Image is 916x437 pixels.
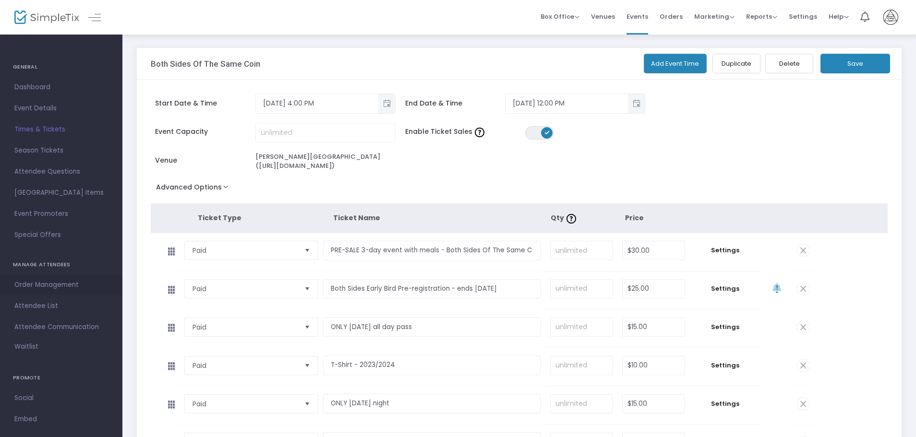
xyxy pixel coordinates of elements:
button: Toggle popup [378,94,395,113]
button: Save [820,54,890,73]
span: Marketing [694,12,735,21]
input: Select date & time [256,95,378,111]
input: Enter a ticket type name. e.g. General Admission [323,279,541,299]
input: Price [623,356,684,375]
span: Settings [694,361,757,370]
span: Paid [193,399,297,409]
div: [PERSON_NAME][GEOGRAPHIC_DATA] ([URL][DOMAIN_NAME]) [255,152,396,171]
span: Times & Tickets [14,123,108,136]
span: Reports [746,12,777,21]
span: Orders [660,4,683,29]
button: Select [301,241,314,260]
span: Season Tickets [14,144,108,157]
span: [GEOGRAPHIC_DATA] Items [14,187,108,199]
input: unlimited [551,241,612,260]
h3: Both Sides Of The Same Coin [151,59,260,69]
span: Venues [591,4,615,29]
h4: MANAGE ATTENDEES [13,255,109,274]
span: Help [829,12,849,21]
span: Enable Ticket Sales [405,127,525,137]
input: Enter a ticket type name. e.g. General Admission [323,394,541,413]
span: Ticket Type [198,213,241,223]
button: Add Event Time [644,54,707,73]
button: Select [301,395,314,413]
span: Settings [694,246,757,255]
span: Paid [193,361,297,370]
span: Social [14,392,108,404]
span: Box Office [541,12,579,21]
input: unlimited [256,124,395,142]
span: Paid [193,246,297,255]
span: Waitlist [14,342,38,352]
span: Settings [694,399,757,409]
span: Paid [193,322,297,332]
input: Price [623,241,684,260]
span: Attendee Questions [14,165,108,178]
span: Qty [551,213,579,223]
button: Advanced Options [151,180,238,198]
button: Delete [765,54,813,73]
button: Toggle popup [628,94,645,113]
input: unlimited [551,280,612,298]
span: Venue [155,155,255,165]
span: Settings [694,322,757,332]
input: unlimited [551,395,612,413]
button: Duplicate [712,54,760,73]
input: Enter a ticket type name. e.g. General Admission [323,355,541,375]
span: Order Management [14,279,108,291]
h4: GENERAL [13,58,109,77]
span: Attendee Communication [14,321,108,333]
input: Price [623,280,684,298]
span: Start Date & Time [155,98,255,108]
input: Price [623,318,684,336]
span: Events [627,4,648,29]
img: question-mark [475,128,484,137]
input: Select date & time [506,95,628,111]
img: question-mark [566,214,576,224]
span: Event Promoters [14,208,108,220]
span: Paid [193,284,297,294]
input: unlimited [551,356,612,375]
span: Ticket Name [333,213,380,223]
span: Dashboard [14,81,108,94]
button: Select [301,318,314,336]
span: Event Details [14,102,108,115]
span: Settings [789,4,817,29]
span: Settings [694,284,757,294]
input: Enter a ticket type name. e.g. General Admission [323,241,541,260]
input: Price [623,395,684,413]
span: Event Capacity [155,127,255,137]
input: Enter a ticket type name. e.g. General Admission [323,317,541,337]
button: Select [301,356,314,375]
span: Special Offers [14,229,108,241]
button: Select [301,280,314,298]
span: Price [625,213,644,223]
span: Attendee List [14,300,108,312]
span: End Date & Time [405,98,506,108]
span: ON [544,130,549,135]
h4: PROMOTE [13,368,109,388]
input: unlimited [551,318,612,336]
span: Embed [14,413,108,425]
